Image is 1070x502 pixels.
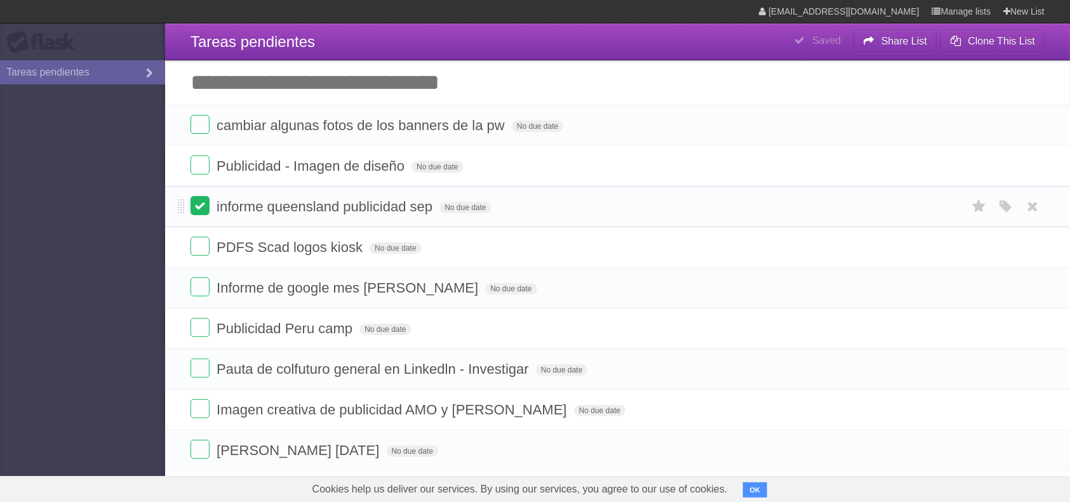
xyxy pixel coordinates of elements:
[485,283,537,294] span: No due date
[191,399,210,418] label: Done
[370,242,421,254] span: No due date
[191,196,210,215] label: Done
[574,405,625,416] span: No due date
[6,31,83,54] div: Flask
[191,155,210,175] label: Done
[217,199,436,215] span: informe queensland publicidad sep
[191,33,315,50] span: Tareas pendientes
[191,237,210,256] label: Done
[191,115,210,134] label: Done
[387,446,438,457] span: No due date
[191,318,210,337] label: Done
[411,161,463,173] span: No due date
[217,442,382,458] span: [PERSON_NAME] [DATE]
[217,320,356,336] span: Publicidad Peru camp
[217,402,570,418] span: Imagen creativa de publicidad AMO y [PERSON_NAME]
[536,364,587,376] span: No due date
[217,239,366,255] span: PDFS Scad logos kiosk
[300,477,740,502] span: Cookies help us deliver our services. By using our services, you agree to our use of cookies.
[359,324,411,335] span: No due date
[217,280,481,296] span: Informe de google mes [PERSON_NAME]
[439,202,491,213] span: No due date
[968,36,1035,46] b: Clone This List
[967,196,991,217] label: Star task
[881,36,927,46] b: Share List
[191,440,210,459] label: Done
[217,117,508,133] span: cambiar algunas fotos de los banners de la pw
[853,30,937,53] button: Share List
[743,482,768,498] button: OK
[940,30,1045,53] button: Clone This List
[217,158,408,174] span: Publicidad - Imagen de diseño
[217,361,532,377] span: Pauta de colfuturo general en Linkedln - Investigar
[812,35,841,46] b: Saved
[191,359,210,378] label: Done
[191,277,210,296] label: Done
[512,121,563,132] span: No due date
